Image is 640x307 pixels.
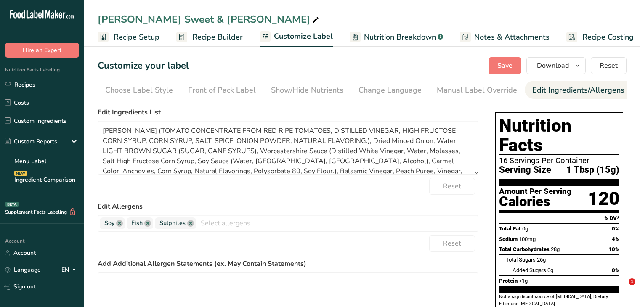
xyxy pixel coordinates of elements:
span: Added Sugars [513,267,546,273]
div: Calories [499,196,571,208]
a: Recipe Builder [176,28,243,47]
span: 4% [612,236,619,242]
span: Total Carbohydrates [499,246,550,252]
label: Edit Allergens [98,201,478,212]
span: 28g [551,246,560,252]
a: Notes & Attachments [460,28,550,47]
span: Fish [131,219,143,228]
div: Edit Ingredients/Allergens List [532,85,639,96]
span: Reset [600,61,618,71]
a: Language [5,262,41,277]
span: 100mg [519,236,536,242]
span: 1 [629,278,635,285]
span: 0% [612,225,619,232]
span: Notes & Attachments [474,32,550,43]
div: EN [61,265,79,275]
span: Protein [499,278,518,284]
button: Reset [429,235,475,252]
input: Select allergens [196,217,478,230]
iframe: Intercom live chat [611,278,632,299]
div: Manual Label Override [437,85,517,96]
span: <1g [519,278,528,284]
h1: Customize your label [98,59,189,73]
span: 0g [547,267,553,273]
span: Recipe Builder [192,32,243,43]
div: 120 [588,188,619,210]
button: Reset [429,178,475,195]
section: % DV* [499,213,619,223]
a: Recipe Costing [566,28,634,47]
label: Edit Ingredients List [98,107,478,117]
a: Customize Label [260,27,333,47]
span: Nutrition Breakdown [364,32,436,43]
div: Show/Hide Nutrients [271,85,343,96]
h1: Nutrition Facts [499,116,619,155]
span: 0% [612,267,619,273]
button: Save [489,57,521,74]
span: Reset [443,181,461,191]
span: Download [537,61,569,71]
div: [PERSON_NAME] Sweet & [PERSON_NAME] [98,12,321,27]
a: Recipe Setup [98,28,159,47]
span: 10% [608,246,619,252]
span: 1 Tbsp (15g) [566,165,619,175]
span: Customize Label [274,31,333,42]
div: Choose Label Style [105,85,173,96]
div: Custom Reports [5,137,57,146]
button: Download [526,57,586,74]
span: Soy [104,219,114,228]
span: Save [497,61,513,71]
button: Reset [591,57,627,74]
a: Nutrition Breakdown [350,28,443,47]
label: Add Additional Allergen Statements (ex. May Contain Statements) [98,259,478,269]
div: BETA [5,202,19,207]
span: Reset [443,238,461,249]
span: Serving Size [499,165,551,175]
button: Hire an Expert [5,43,79,58]
span: Recipe Setup [114,32,159,43]
div: Amount Per Serving [499,188,571,196]
div: Front of Pack Label [188,85,256,96]
div: Change Language [359,85,422,96]
span: Total Fat [499,225,521,232]
span: Total Sugars [506,257,536,263]
div: 16 Servings Per Container [499,156,619,165]
span: Recipe Costing [582,32,634,43]
div: NEW [14,171,27,176]
span: 0g [522,225,528,232]
span: Sodium [499,236,518,242]
span: 26g [537,257,546,263]
span: Sulphites [159,219,186,228]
